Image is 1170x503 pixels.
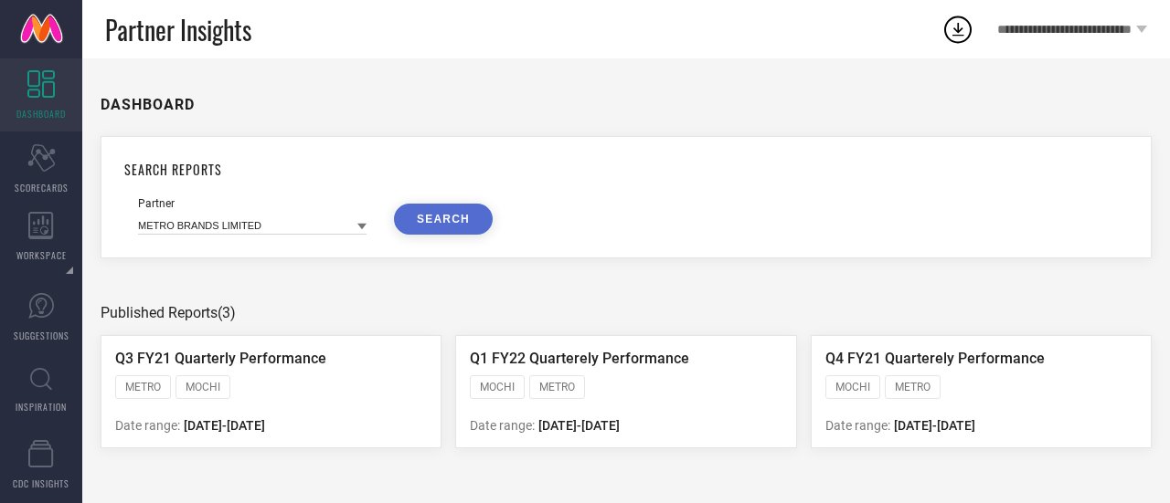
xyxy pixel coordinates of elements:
[470,350,689,367] span: Q1 FY22 Quarterely Performance
[115,418,180,433] span: Date range:
[825,350,1045,367] span: Q4 FY21 Quarterely Performance
[115,350,326,367] span: Q3 FY21 Quarterly Performance
[124,160,1128,179] h1: SEARCH REPORTS
[941,13,974,46] div: Open download list
[16,248,67,262] span: WORKSPACE
[895,381,931,393] span: METRO
[186,381,220,393] span: MOCHI
[101,96,195,113] h1: DASHBOARD
[13,477,69,490] span: CDC INSIGHTS
[539,381,575,393] span: METRO
[825,418,890,433] span: Date range:
[101,304,1152,321] div: Published Reports (3)
[138,197,367,210] div: Partner
[14,329,69,342] span: SUGGESTIONS
[538,418,620,433] span: [DATE] - [DATE]
[125,381,161,393] span: METRO
[184,418,265,433] span: [DATE] - [DATE]
[480,381,515,393] span: MOCHI
[16,400,67,414] span: INSPIRATION
[15,181,69,194] span: SCORECARDS
[16,107,66,121] span: DASHBOARD
[835,381,870,393] span: MOCHI
[394,204,493,235] button: SEARCH
[105,11,251,48] span: Partner Insights
[470,418,535,433] span: Date range:
[894,418,975,433] span: [DATE] - [DATE]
